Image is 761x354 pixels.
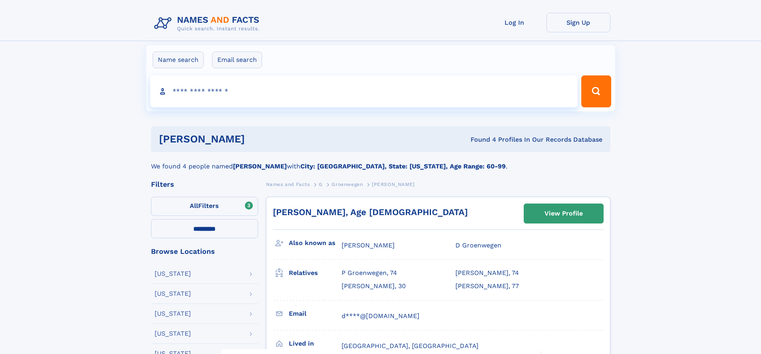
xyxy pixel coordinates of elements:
[151,197,258,216] label: Filters
[289,266,342,280] h3: Relatives
[289,337,342,350] h3: Lived in
[289,236,342,250] h3: Also known as
[155,330,191,337] div: [US_STATE]
[342,342,479,350] span: [GEOGRAPHIC_DATA], [GEOGRAPHIC_DATA]
[155,310,191,317] div: [US_STATE]
[319,182,323,187] span: G
[190,202,198,210] span: All
[300,162,506,170] b: City: [GEOGRAPHIC_DATA], State: [US_STATE], Age Range: 60-99
[342,241,395,249] span: [PERSON_NAME]
[358,135,602,144] div: Found 4 Profiles In Our Records Database
[544,204,583,223] div: View Profile
[151,152,610,171] div: We found 4 people named with .
[342,269,397,277] a: P Groenwegen, 74
[332,182,363,187] span: Groenwegen
[332,179,363,189] a: Groenwegen
[581,75,611,107] button: Search Button
[150,75,578,107] input: search input
[151,248,258,255] div: Browse Locations
[524,204,603,223] a: View Profile
[153,51,204,68] label: Name search
[455,241,501,249] span: D Groenwegen
[159,134,358,144] h1: [PERSON_NAME]
[273,207,468,217] a: [PERSON_NAME], Age [DEMOGRAPHIC_DATA]
[483,13,546,32] a: Log In
[151,181,258,188] div: Filters
[155,271,191,277] div: [US_STATE]
[233,162,287,170] b: [PERSON_NAME]
[342,282,406,291] a: [PERSON_NAME], 30
[151,13,266,34] img: Logo Names and Facts
[289,307,342,320] h3: Email
[319,179,323,189] a: G
[155,291,191,297] div: [US_STATE]
[546,13,610,32] a: Sign Up
[455,282,519,291] a: [PERSON_NAME], 77
[372,182,415,187] span: [PERSON_NAME]
[212,51,262,68] label: Email search
[266,179,310,189] a: Names and Facts
[455,269,519,277] a: [PERSON_NAME], 74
